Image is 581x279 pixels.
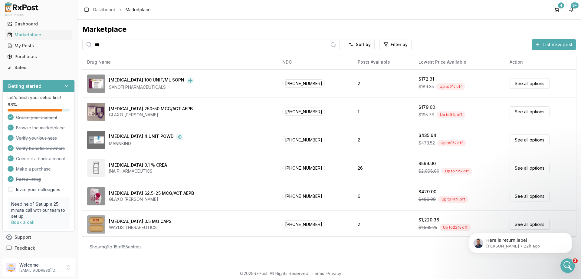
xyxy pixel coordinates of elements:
[571,2,579,8] div: 9+
[16,135,57,141] span: Verify your business
[419,189,436,195] div: $420.00
[419,161,436,167] div: $599.00
[109,196,194,202] div: GLAXO [PERSON_NAME]
[16,166,51,172] span: Make a purchase
[282,164,325,172] span: [PHONE_NUMBER]
[2,41,75,51] button: My Posts
[93,7,151,13] nav: breadcrumb
[16,145,65,151] span: Verify beneficial owners
[19,262,61,268] p: Welcome
[436,83,465,90] div: Up to 9 % off
[558,2,564,8] div: 4
[87,159,105,177] img: Amcinonide 0.1 % CREA
[353,69,413,98] td: 2
[419,84,434,90] span: $189.35
[6,263,16,272] img: User avatar
[109,77,184,84] div: [MEDICAL_DATA] 100 UNIT/ML SOPN
[82,55,277,69] th: Drug Name
[7,65,70,71] div: Sales
[543,41,573,48] span: List new post
[282,79,325,88] span: [PHONE_NUMBER]
[379,39,412,50] button: Filter by
[419,132,436,138] div: $435.64
[109,162,167,168] div: [MEDICAL_DATA] 0.1 % CREA
[11,201,66,219] p: Need help? Set up a 25 minute call with our team to set up.
[2,52,75,61] button: Purchases
[419,76,434,82] div: $172.31
[16,125,65,131] span: Browse the marketplace
[2,63,75,72] button: Sales
[419,104,435,110] div: $179.00
[552,5,562,15] button: 4
[109,133,174,141] div: [MEDICAL_DATA] 4 UNIT POWD
[87,75,105,93] img: Admelog SoloStar 100 UNIT/ML SOPN
[2,19,75,29] button: Dashboard
[353,210,413,238] td: 2
[419,224,437,231] span: $1,565.25
[353,55,413,69] th: Posts Available
[87,187,105,205] img: Anoro Ellipta 62.5-25 MCG/ACT AEPB
[510,135,550,145] a: See all options
[109,112,193,118] div: GLAXO [PERSON_NAME]
[2,243,75,254] button: Feedback
[5,18,72,29] a: Dashboard
[16,156,65,162] span: Connect a bank account
[419,196,436,202] span: $489.09
[440,224,471,231] div: Up to 22 % off
[437,140,466,146] div: Up to 8 % off
[90,244,142,250] div: Showing 1 to 15 of 155 entries
[5,29,72,40] a: Marketplace
[7,32,70,38] div: Marketplace
[510,78,550,89] a: See all options
[2,232,75,243] button: Support
[510,106,550,117] a: See all options
[2,30,75,40] button: Marketplace
[419,217,439,223] div: $1,220.36
[560,258,575,273] iframe: Intercom live chat
[8,102,17,108] span: 88 %
[19,268,61,273] p: [EMAIL_ADDRESS][DOMAIN_NAME]
[5,51,72,62] a: Purchases
[353,98,413,126] td: 1
[510,219,550,230] a: See all options
[437,111,465,118] div: Up to 9 % off
[460,220,581,263] iframe: Intercom notifications message
[282,192,325,200] span: [PHONE_NUMBER]
[16,176,41,182] span: Post a listing
[419,112,434,118] span: $195.78
[282,136,325,144] span: [PHONE_NUMBER]
[532,42,576,48] a: List new post
[87,103,105,121] img: Advair Diskus 250-50 MCG/ACT AEPB
[109,190,194,196] div: [MEDICAL_DATA] 62.5-25 MCG/ACT AEPB
[126,7,151,13] span: Marketplace
[7,21,70,27] div: Dashboard
[356,42,371,48] span: Sort by
[353,154,413,182] td: 26
[282,220,325,228] span: [PHONE_NUMBER]
[419,168,439,174] span: $2,096.00
[7,43,70,49] div: My Posts
[327,271,341,276] a: Privacy
[566,5,576,15] button: 9+
[353,182,413,210] td: 6
[510,191,550,201] a: See all options
[109,84,194,90] div: SANOFI PHARMACEUTICALS
[7,54,70,60] div: Purchases
[5,40,72,51] a: My Posts
[442,168,472,174] div: Up to 71 % off
[414,55,505,69] th: Lowest Price Available
[16,187,60,193] a: Invite your colleagues
[93,7,115,13] a: Dashboard
[8,95,70,101] p: Let's finish your setup first!
[277,55,353,69] th: NDC
[16,115,57,121] span: Create your account
[109,141,183,147] div: MANNKIND
[5,62,72,73] a: Sales
[109,168,167,174] div: INA PHARMACEUTICS
[391,42,408,48] span: Filter by
[505,55,576,69] th: Action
